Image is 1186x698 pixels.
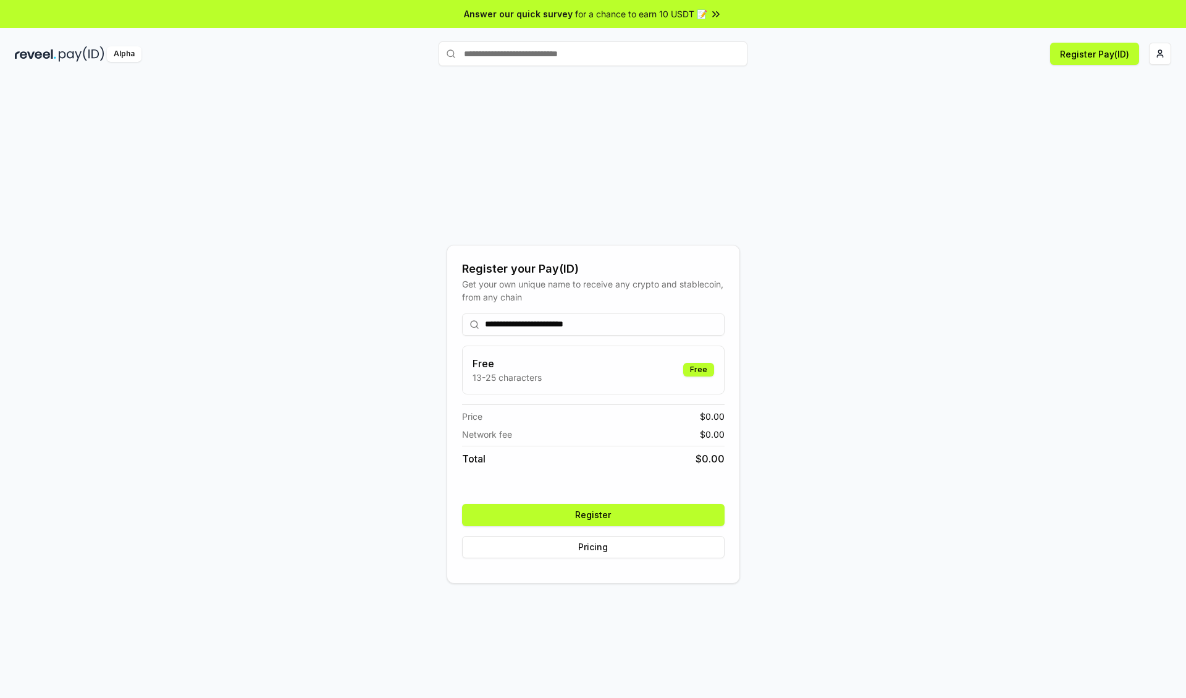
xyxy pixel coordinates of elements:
[1050,43,1139,65] button: Register Pay(ID)
[462,260,725,278] div: Register your Pay(ID)
[473,371,542,384] p: 13-25 characters
[107,46,141,62] div: Alpha
[15,46,56,62] img: reveel_dark
[462,278,725,304] div: Get your own unique name to receive any crypto and stablecoin, from any chain
[59,46,104,62] img: pay_id
[473,356,542,371] h3: Free
[683,363,714,377] div: Free
[462,536,725,558] button: Pricing
[700,410,725,423] span: $ 0.00
[462,504,725,526] button: Register
[696,451,725,466] span: $ 0.00
[464,7,573,20] span: Answer our quick survey
[575,7,707,20] span: for a chance to earn 10 USDT 📝
[700,428,725,441] span: $ 0.00
[462,410,482,423] span: Price
[462,451,486,466] span: Total
[462,428,512,441] span: Network fee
